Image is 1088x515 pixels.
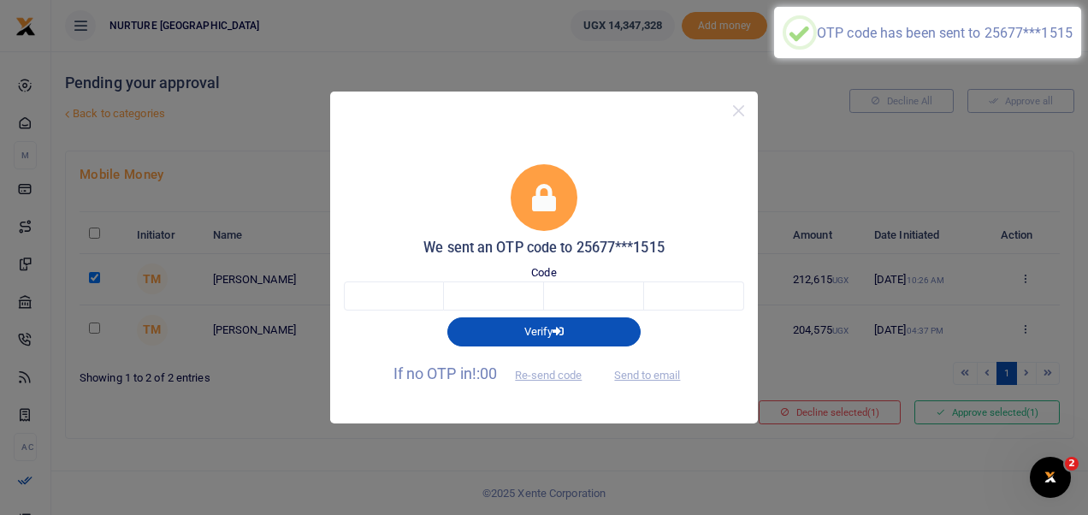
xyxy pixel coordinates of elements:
span: If no OTP in [393,364,597,382]
div: OTP code has been sent to 25677***1515 [817,25,1073,41]
label: Code [531,264,556,281]
span: !:00 [472,364,497,382]
iframe: Intercom live chat [1030,457,1071,498]
button: Close [726,98,751,123]
h5: We sent an OTP code to 25677***1515 [344,240,744,257]
button: Verify [447,317,641,346]
span: 2 [1065,457,1079,471]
